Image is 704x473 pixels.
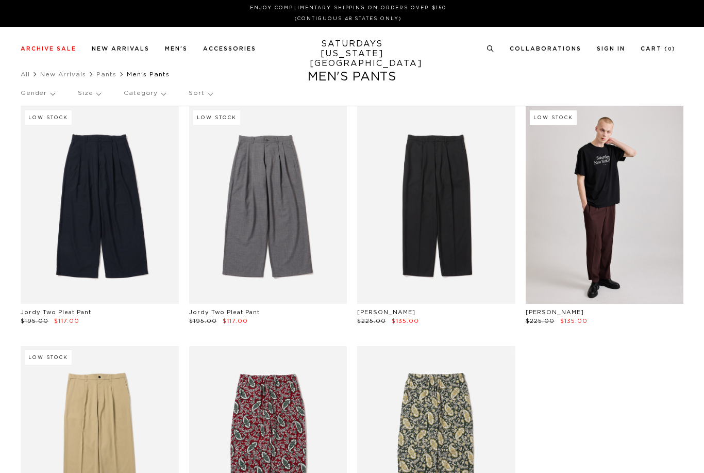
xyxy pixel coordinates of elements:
[357,309,415,315] a: [PERSON_NAME]
[193,110,240,125] div: Low Stock
[526,318,555,324] span: $225.00
[40,71,86,77] a: New Arrivals
[189,309,260,315] a: Jordy Two Pleat Pant
[124,81,165,105] p: Category
[21,71,30,77] a: All
[96,71,116,77] a: Pants
[189,81,212,105] p: Sort
[357,318,386,324] span: $225.00
[25,110,72,125] div: Low Stock
[21,309,91,315] a: Jordy Two Pleat Pant
[189,318,217,324] span: $195.00
[21,81,55,105] p: Gender
[310,39,395,69] a: SATURDAYS[US_STATE][GEOGRAPHIC_DATA]
[165,46,188,52] a: Men's
[25,350,72,365] div: Low Stock
[203,46,256,52] a: Accessories
[597,46,625,52] a: Sign In
[510,46,581,52] a: Collaborations
[25,15,672,23] p: (Contiguous 48 States Only)
[78,81,100,105] p: Size
[92,46,149,52] a: New Arrivals
[641,46,676,52] a: Cart (0)
[54,318,79,324] span: $117.00
[668,47,672,52] small: 0
[392,318,419,324] span: $135.00
[223,318,248,324] span: $117.00
[25,4,672,12] p: Enjoy Complimentary Shipping on Orders Over $150
[127,71,170,77] span: Men's Pants
[21,318,48,324] span: $195.00
[21,46,76,52] a: Archive Sale
[560,318,588,324] span: $135.00
[530,110,577,125] div: Low Stock
[526,309,584,315] a: [PERSON_NAME]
